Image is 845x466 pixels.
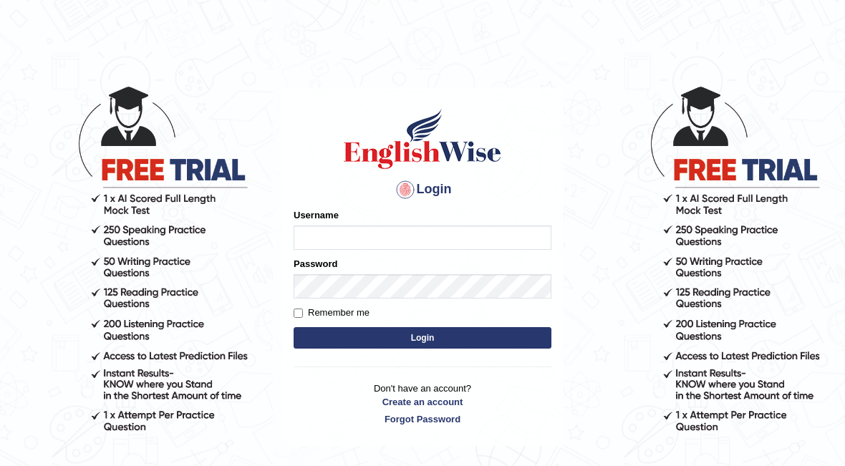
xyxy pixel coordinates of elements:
img: Logo of English Wise sign in for intelligent practice with AI [341,107,504,171]
h4: Login [294,178,551,201]
a: Forgot Password [294,412,551,426]
p: Don't have an account? [294,382,551,426]
label: Username [294,208,339,222]
label: Remember me [294,306,370,320]
label: Password [294,257,337,271]
a: Create an account [294,395,551,409]
input: Remember me [294,309,303,318]
button: Login [294,327,551,349]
